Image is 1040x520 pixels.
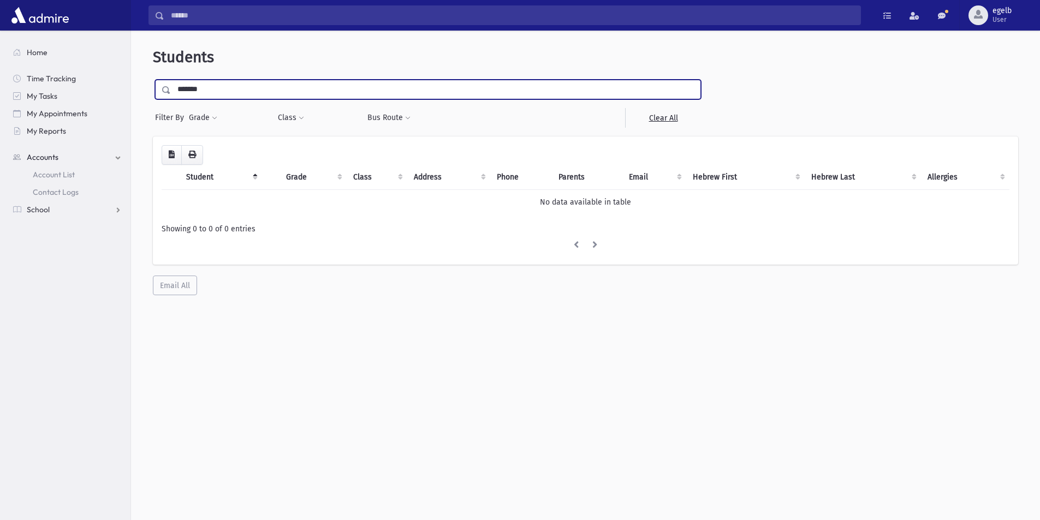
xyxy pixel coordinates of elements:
[27,91,57,101] span: My Tasks
[27,205,50,214] span: School
[552,165,622,190] th: Parents
[27,152,58,162] span: Accounts
[4,105,130,122] a: My Appointments
[153,276,197,295] button: Email All
[181,145,203,165] button: Print
[27,126,66,136] span: My Reports
[490,165,552,190] th: Phone
[4,183,130,201] a: Contact Logs
[4,148,130,166] a: Accounts
[4,201,130,218] a: School
[164,5,860,25] input: Search
[188,108,218,128] button: Grade
[625,108,701,128] a: Clear All
[27,47,47,57] span: Home
[993,7,1012,15] span: egelb
[33,187,79,197] span: Contact Logs
[162,145,182,165] button: CSV
[27,109,87,118] span: My Appointments
[4,70,130,87] a: Time Tracking
[4,87,130,105] a: My Tasks
[4,44,130,61] a: Home
[277,108,305,128] button: Class
[4,166,130,183] a: Account List
[162,223,1009,235] div: Showing 0 to 0 of 0 entries
[921,165,1009,190] th: Allergies: activate to sort column ascending
[155,112,188,123] span: Filter By
[686,165,804,190] th: Hebrew First: activate to sort column ascending
[27,74,76,83] span: Time Tracking
[622,165,686,190] th: Email: activate to sort column ascending
[407,165,490,190] th: Address: activate to sort column ascending
[347,165,408,190] th: Class: activate to sort column ascending
[4,122,130,140] a: My Reports
[367,108,411,128] button: Bus Route
[9,4,72,26] img: AdmirePro
[180,165,262,190] th: Student: activate to sort column descending
[162,189,1009,214] td: No data available in table
[280,165,346,190] th: Grade: activate to sort column ascending
[993,15,1012,24] span: User
[805,165,922,190] th: Hebrew Last: activate to sort column ascending
[153,48,214,66] span: Students
[33,170,75,180] span: Account List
